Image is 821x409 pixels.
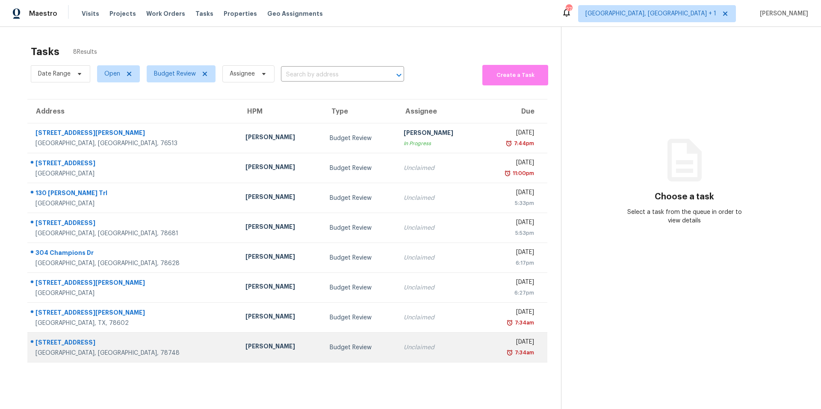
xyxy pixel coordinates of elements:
div: Select a task from the queue in order to view details [623,208,746,225]
div: 6:17pm [487,259,534,267]
th: HPM [239,99,323,123]
div: 6:27pm [487,289,534,297]
img: Overdue Alarm Icon [505,139,512,148]
div: [GEOGRAPHIC_DATA], TX, 78602 [35,319,232,327]
div: [PERSON_NAME] [245,163,316,173]
div: 5:33pm [487,199,534,207]
div: [DATE] [487,338,534,348]
div: 304 Champions Dr [35,248,232,259]
div: Budget Review [330,313,390,322]
button: Open [393,69,405,81]
div: Unclaimed [404,194,474,202]
th: Assignee [397,99,481,123]
div: 130 [PERSON_NAME] Trl [35,189,232,199]
th: Type [323,99,397,123]
div: [GEOGRAPHIC_DATA], [GEOGRAPHIC_DATA], 78628 [35,259,232,268]
span: Tasks [195,11,213,17]
div: 27 [566,5,572,14]
div: Unclaimed [404,164,474,172]
div: [DATE] [487,158,534,169]
div: [PERSON_NAME] [245,133,316,143]
span: Date Range [38,70,71,78]
span: 8 Results [73,48,97,56]
div: Unclaimed [404,283,474,292]
div: 7:34am [513,348,534,357]
span: Projects [109,9,136,18]
div: Budget Review [330,194,390,202]
img: Overdue Alarm Icon [506,348,513,357]
div: [STREET_ADDRESS][PERSON_NAME] [35,278,232,289]
div: Unclaimed [404,343,474,352]
div: [PERSON_NAME] [245,222,316,233]
div: Unclaimed [404,313,474,322]
img: Overdue Alarm Icon [506,318,513,327]
div: 11:00pm [511,169,534,178]
div: [PERSON_NAME] [245,342,316,353]
div: Budget Review [330,164,390,172]
div: [STREET_ADDRESS] [35,338,232,349]
span: Open [104,70,120,78]
div: [DATE] [487,188,534,199]
div: [STREET_ADDRESS] [35,219,232,229]
div: [GEOGRAPHIC_DATA] [35,199,232,208]
div: [PERSON_NAME] [245,312,316,323]
button: Create a Task [482,65,548,85]
span: Work Orders [146,9,185,18]
div: In Progress [404,139,474,148]
div: Unclaimed [404,224,474,232]
h2: Tasks [31,47,59,56]
div: [PERSON_NAME] [245,252,316,263]
div: 7:34am [513,318,534,327]
span: [GEOGRAPHIC_DATA], [GEOGRAPHIC_DATA] + 1 [585,9,716,18]
div: [DATE] [487,308,534,318]
th: Address [27,99,239,123]
div: [PERSON_NAME] [404,129,474,139]
div: [GEOGRAPHIC_DATA] [35,169,232,178]
div: [DATE] [487,129,534,139]
div: Unclaimed [404,254,474,262]
div: [DATE] [487,248,534,259]
span: Assignee [230,70,255,78]
div: [STREET_ADDRESS][PERSON_NAME] [35,129,232,139]
div: Budget Review [330,224,390,232]
span: Visits [82,9,99,18]
div: 5:53pm [487,229,534,237]
div: [PERSON_NAME] [245,282,316,293]
div: [GEOGRAPHIC_DATA], [GEOGRAPHIC_DATA], 78681 [35,229,232,238]
div: [DATE] [487,218,534,229]
div: [PERSON_NAME] [245,193,316,203]
input: Search by address [281,68,380,82]
img: Overdue Alarm Icon [504,169,511,178]
div: Budget Review [330,134,390,143]
span: Create a Task [487,70,544,80]
div: [GEOGRAPHIC_DATA], [GEOGRAPHIC_DATA], 78748 [35,349,232,357]
div: [GEOGRAPHIC_DATA] [35,289,232,298]
div: [STREET_ADDRESS][PERSON_NAME] [35,308,232,319]
div: Budget Review [330,343,390,352]
div: [STREET_ADDRESS] [35,159,232,169]
span: Maestro [29,9,57,18]
div: [GEOGRAPHIC_DATA], [GEOGRAPHIC_DATA], 76513 [35,139,232,148]
span: Geo Assignments [267,9,323,18]
div: [DATE] [487,278,534,289]
span: [PERSON_NAME] [756,9,808,18]
div: Budget Review [330,283,390,292]
h3: Choose a task [655,193,714,201]
th: Due [481,99,547,123]
div: Budget Review [330,254,390,262]
span: Properties [224,9,257,18]
div: 7:44pm [512,139,534,148]
span: Budget Review [154,70,196,78]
